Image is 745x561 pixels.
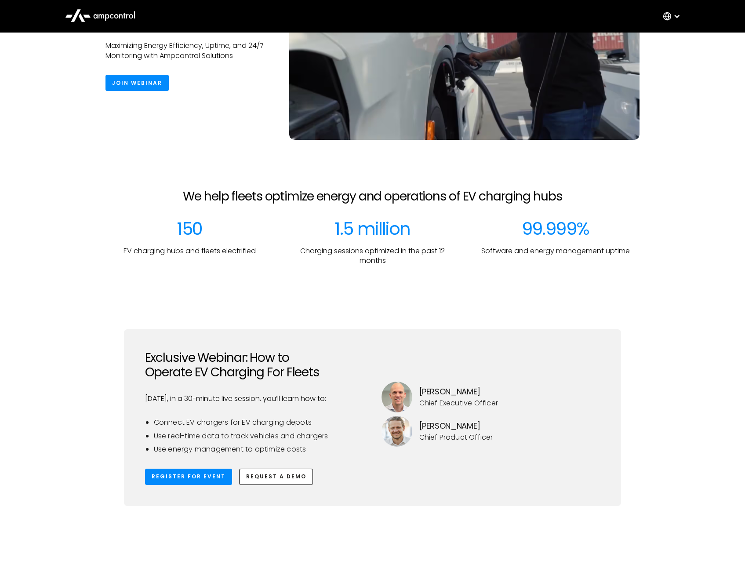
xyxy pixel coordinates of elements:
[419,398,498,408] div: Chief Executive Officer
[288,246,457,266] p: Charging sessions optimized in the past 12 months
[154,431,364,441] li: Use real-time data to track vehicles and chargers
[177,218,202,239] div: 150
[145,469,233,485] a: Register for Event
[124,246,256,256] p: EV charging hubs and fleets electrified
[419,433,493,442] div: Chief Product Officer
[105,75,169,91] a: Join Webinar
[522,218,589,239] div: 99.999%
[334,218,410,239] div: 1.5 million
[145,350,364,380] h2: Exclusive Webinar: How to Operate EV Charging For Fleets
[481,246,630,256] p: Software and energy management uptime
[105,41,272,61] p: Maximizing Energy Efficiency, Uptime, and 24/7 Monitoring with Ampcontrol Solutions
[145,394,364,404] p: [DATE], in a 30-minute live session, you’ll learn how to:
[419,386,498,398] div: [PERSON_NAME]
[183,189,562,204] h2: We help fleets optimize energy and operations of EV charging hubs
[239,469,313,485] a: Request a demo
[419,420,493,433] div: [PERSON_NAME]
[154,444,364,454] li: Use energy management to optimize costs
[154,418,364,427] li: Connect EV chargers for EV charging depots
